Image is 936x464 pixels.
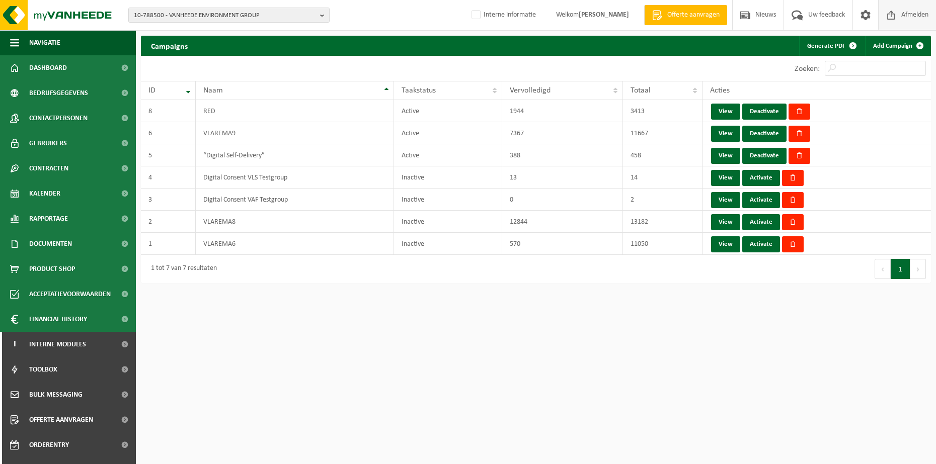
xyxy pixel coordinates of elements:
td: 5 [141,144,196,166]
td: 6 [141,122,196,144]
td: 8 [141,100,196,122]
span: Bulk Messaging [29,382,83,407]
td: 7367 [502,122,623,144]
td: 13 [502,166,623,189]
label: Interne informatie [470,8,536,23]
td: 11050 [623,233,703,255]
a: View [711,170,740,186]
td: Inactive [394,233,502,255]
a: Activate [742,214,780,230]
span: 10-788500 - VANHEEDE ENVIRONMENT GROUP [134,8,316,23]
a: Offerte aanvragen [644,5,727,25]
span: Bedrijfsgegevens [29,80,88,106]
td: 458 [623,144,703,166]
td: Inactive [394,189,502,211]
td: 1944 [502,100,623,122]
span: Vervolledigd [510,86,551,95]
a: Add Campaign [865,36,930,56]
a: Deactivate [742,148,787,164]
span: Taakstatus [402,86,436,95]
a: View [711,214,740,230]
td: RED [196,100,394,122]
td: 2 [141,211,196,233]
td: VLAREMA6 [196,233,394,255]
span: Interne modules [29,332,86,357]
span: Acties [710,86,730,95]
td: 1 [141,233,196,255]
span: Documenten [29,231,72,256]
span: Kalender [29,181,60,206]
div: 1 tot 7 van 7 resultaten [146,260,217,278]
span: Acceptatievoorwaarden [29,282,111,307]
a: View [711,126,740,142]
td: Active [394,100,502,122]
span: Contracten [29,156,68,181]
td: 388 [502,144,623,166]
span: Financial History [29,307,87,332]
td: Active [394,144,502,166]
td: 0 [502,189,623,211]
td: Inactive [394,166,502,189]
td: Digital Consent VLS Testgroup [196,166,394,189]
span: I [10,332,19,357]
span: Naam [203,86,223,95]
label: Zoeken: [795,65,820,73]
span: Offerte aanvragen [29,407,93,432]
span: Totaal [631,86,651,95]
td: Digital Consent VAF Testgroup [196,189,394,211]
a: Activate [742,236,780,252]
span: ID [148,86,155,95]
span: Contactpersonen [29,106,88,131]
a: View [711,236,740,252]
td: “Digital Self-Delivery” [196,144,394,166]
a: View [711,192,740,208]
a: Generate PDF [799,36,863,56]
span: Rapportage [29,206,68,231]
h2: Campaigns [141,36,198,55]
span: Toolbox [29,357,57,382]
button: Previous [875,259,891,279]
a: Activate [742,170,780,186]
span: Navigatie [29,30,60,55]
td: 14 [623,166,703,189]
span: Offerte aanvragen [665,10,722,20]
td: 12844 [502,211,623,233]
button: 10-788500 - VANHEEDE ENVIRONMENT GROUP [128,8,330,23]
td: 4 [141,166,196,189]
td: 3 [141,189,196,211]
a: View [711,104,740,120]
strong: [PERSON_NAME] [579,11,629,19]
span: Gebruikers [29,131,67,156]
td: 13182 [623,211,703,233]
span: Dashboard [29,55,67,80]
td: Inactive [394,211,502,233]
button: Next [910,259,926,279]
td: 3413 [623,100,703,122]
span: Product Shop [29,256,75,282]
span: Orderentry Goedkeuring [29,432,114,457]
a: Deactivate [742,104,787,120]
a: View [711,148,740,164]
td: Active [394,122,502,144]
td: 11667 [623,122,703,144]
button: 1 [891,259,910,279]
td: VLAREMA8 [196,211,394,233]
td: 570 [502,233,623,255]
a: Deactivate [742,126,787,142]
a: Activate [742,192,780,208]
td: VLAREMA9 [196,122,394,144]
td: 2 [623,189,703,211]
